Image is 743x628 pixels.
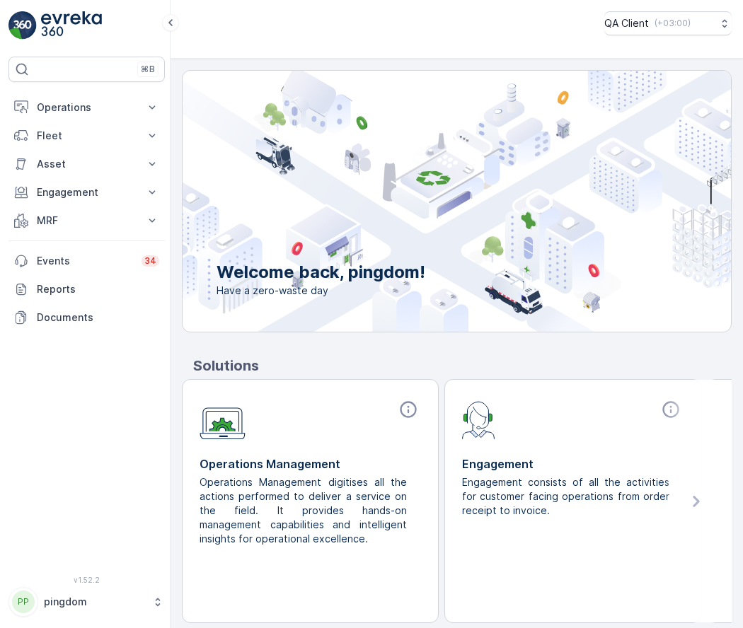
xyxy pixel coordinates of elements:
p: Solutions [193,355,732,376]
button: PPpingdom [8,587,165,617]
button: MRF [8,207,165,235]
p: Engagement [37,185,137,199]
img: logo_light-DOdMpM7g.png [41,11,102,40]
p: Documents [37,310,159,325]
p: Fleet [37,129,137,143]
a: Events34 [8,247,165,275]
p: Events [37,254,133,268]
a: Documents [8,303,165,332]
a: Reports [8,275,165,303]
img: module-icon [200,400,246,440]
p: Reports [37,282,159,296]
p: pingdom [44,595,145,609]
p: 34 [144,255,156,267]
button: Fleet [8,122,165,150]
span: v 1.52.2 [8,576,165,584]
img: logo [8,11,37,40]
p: Engagement [462,455,684,472]
img: module-icon [462,400,495,439]
p: Operations [37,100,137,115]
p: ⌘B [141,64,155,75]
p: Asset [37,157,137,171]
p: Operations Management digitises all the actions performed to deliver a service on the field. It p... [200,475,410,546]
p: MRF [37,214,137,228]
p: QA Client [604,16,649,30]
p: Operations Management [200,455,421,472]
p: ( +03:00 ) [655,18,691,29]
button: QA Client(+03:00) [604,11,732,35]
button: Asset [8,150,165,178]
button: Engagement [8,178,165,207]
div: PP [12,591,35,613]
p: Engagement consists of all the activities for customer facing operations from order receipt to in... [462,475,672,518]
span: Have a zero-waste day [217,284,425,298]
button: Operations [8,93,165,122]
img: city illustration [119,71,731,332]
p: Welcome back, pingdom! [217,261,425,284]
